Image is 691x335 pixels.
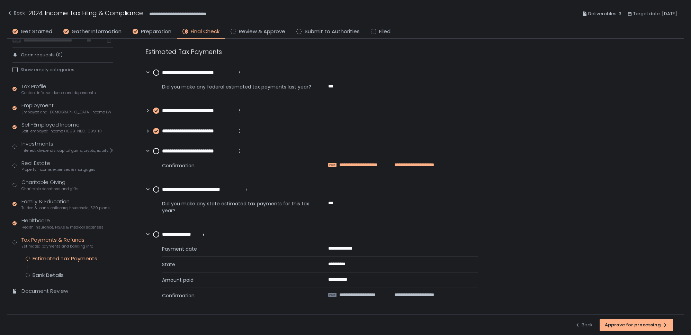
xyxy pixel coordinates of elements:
[633,10,677,18] span: Target date: [DATE]
[21,90,96,95] span: Contact info, residence, and dependents
[21,178,79,192] div: Charitable Giving
[21,52,63,58] span: Open requests (0)
[305,28,360,36] span: Submit to Authorities
[72,28,122,36] span: Gather Information
[7,9,25,17] div: Back
[7,8,25,20] button: Back
[21,28,52,36] span: Get Started
[33,255,97,262] div: Estimated Tax Payments
[21,121,102,134] div: Self-Employed Income
[21,244,93,249] span: Estimated payments and banking info
[239,28,285,36] span: Review & Approve
[33,272,64,279] div: Bank Details
[21,225,104,230] span: Health insurance, HSAs & medical expenses
[21,167,96,172] span: Property income, expenses & mortgages
[162,292,312,299] span: Confirmation
[21,148,113,153] span: Interest, dividends, capital gains, crypto, equity (1099s, K-1s)
[141,28,171,36] span: Preparation
[379,28,391,36] span: Filed
[21,110,113,115] span: Employee and [DEMOGRAPHIC_DATA] income (W-2s)
[21,83,96,96] div: Tax Profile
[588,10,621,18] span: Deliverables: 3
[21,205,110,211] span: Tuition & loans, childcare, household, 529 plans
[575,322,593,328] div: Back
[21,287,68,295] div: Document Review
[162,162,312,169] span: Confirmation
[21,186,79,192] span: Charitable donations and gifts
[575,319,593,331] button: Back
[162,277,312,283] span: Amount paid
[21,129,102,134] span: Self-employed income (1099-NEC, 1099-K)
[21,217,104,230] div: Healthcare
[28,8,143,18] h1: 2024 Income Tax Filing & Compliance
[21,159,96,173] div: Real Estate
[605,322,668,328] div: Approve for processing
[145,47,478,56] div: Estimated Tax Payments
[21,140,113,153] div: Investments
[162,200,312,214] span: Did you make any state estimated tax payments for this tax year?
[191,28,219,36] span: Final Check
[162,261,312,268] span: State
[21,198,110,211] div: Family & Education
[12,29,113,43] div: Last year's filed returns
[162,245,312,252] span: Payment date
[21,236,93,249] div: Tax Payments & Refunds
[21,102,113,115] div: Employment
[600,319,673,331] button: Approve for processing
[162,83,312,90] span: Did you make any federal estimated tax payments last year?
